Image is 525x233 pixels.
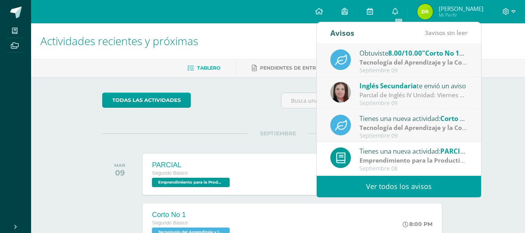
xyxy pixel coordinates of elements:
div: Avisos [330,22,354,44]
span: Pendientes de entrega [260,65,326,71]
div: Corto No 1 [152,211,232,219]
div: | Parcial [359,123,467,132]
span: avisos sin leer [425,28,467,37]
div: te envió un aviso [359,81,467,91]
span: Corto No 1 [440,114,474,123]
div: MAR [114,163,125,168]
span: SEPTIEMBRE [248,130,309,137]
div: Septiembre 09 [359,67,467,74]
div: Septiembre 08 [359,165,467,172]
strong: Emprendimiento para la Productividad [359,156,477,165]
a: Pendientes de entrega [252,62,326,74]
span: Segundo Básico [152,170,188,176]
span: Segundo Básico [152,220,188,226]
span: "Corto No 1" [422,49,464,58]
span: Emprendimiento para la Productividad 'C' [152,178,230,187]
div: Septiembre 09 [359,133,467,139]
div: Obtuviste en [359,48,467,58]
span: 8.00/10.00 [388,49,422,58]
div: Tienes una nueva actividad: [359,146,467,156]
span: Mi Perfil [439,12,483,18]
div: | Parcial [359,58,467,67]
div: Parcial de Inglés IV Unidad: Viernes 12 de septiembre: The content for the Midterm Test Unit IV: ... [359,91,467,100]
span: 3 [425,28,428,37]
div: | Parcial [359,156,467,165]
span: [PERSON_NAME] [439,5,483,12]
input: Busca una actividad próxima aquí... [281,93,453,108]
span: Actividades recientes y próximas [40,33,198,48]
a: Ver todos los avisos [317,176,481,197]
div: Septiembre 09 [359,100,467,107]
span: Inglés Secundaria [359,81,417,90]
span: Tablero [197,65,220,71]
img: 9303202244a68db381c138061978b020.png [417,4,433,19]
a: todas las Actividades [102,93,191,108]
a: Tablero [187,62,220,74]
img: 8af0450cf43d44e38c4a1497329761f3.png [330,82,351,103]
div: Tienes una nueva actividad: [359,113,467,123]
div: 8:00 PM [403,221,433,228]
span: PARCIAL [440,147,468,156]
div: PARCIAL [152,161,232,169]
div: 09 [114,168,125,177]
